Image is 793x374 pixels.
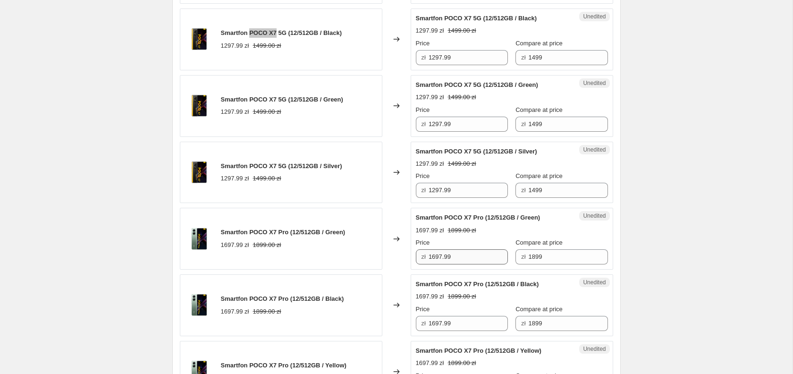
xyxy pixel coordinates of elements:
span: zł [521,253,525,260]
span: zł [422,320,426,327]
span: Smartfon POCO X7 5G (12/512GB / Silver) [416,148,537,155]
span: Smartfon POCO X7 5G (12/512GB / Green) [221,96,343,103]
div: 1297.99 zł [416,26,444,35]
span: Smartfon POCO X7 Pro (12/512GB / Green) [221,229,346,236]
strike: 1499.00 zł [448,159,476,169]
img: 19275_O16P_Black_back_front_80x.png [185,158,213,187]
strike: 1899.00 zł [253,240,281,250]
img: 19299_O10-Green-back_front_80x.png [185,291,213,319]
span: zł [521,120,525,127]
div: 1297.99 zł [221,41,249,51]
span: zł [422,253,426,260]
div: 1697.99 zł [416,226,444,235]
span: Unedited [583,279,606,286]
strike: 1499.00 zł [448,26,476,35]
span: Smartfon POCO X7 Pro (12/512GB / Black) [416,280,539,288]
span: Compare at price [515,172,563,179]
div: 1297.99 zł [221,174,249,183]
span: Unedited [583,212,606,220]
span: zł [422,120,426,127]
span: Unedited [583,13,606,20]
div: 1297.99 zł [221,107,249,117]
div: 1697.99 zł [416,292,444,301]
span: Smartfon POCO X7 5G (12/512GB / Silver) [221,162,342,170]
strike: 1899.00 zł [448,292,476,301]
span: Smartfon POCO X7 5G (12/512GB / Black) [416,15,537,22]
img: 19275_O16P_Black_back_front_80x.png [185,92,213,120]
span: Compare at price [515,239,563,246]
div: 1697.99 zł [416,358,444,368]
span: zł [422,187,426,194]
strike: 1899.00 zł [253,307,281,316]
span: Smartfon POCO X7 5G (12/512GB / Green) [416,81,538,88]
div: 1697.99 zł [221,307,249,316]
span: Compare at price [515,306,563,313]
span: zł [422,54,426,61]
span: Price [416,239,430,246]
div: 1297.99 zł [416,93,444,102]
strike: 1499.00 zł [448,93,476,102]
span: Unedited [583,146,606,153]
span: Smartfon POCO X7 Pro (12/512GB / Yellow) [221,362,346,369]
span: Smartfon POCO X7 5G (12/512GB / Black) [221,29,342,36]
span: Price [416,172,430,179]
span: zł [521,320,525,327]
span: zł [521,187,525,194]
img: 19299_O10-Green-back_front_80x.png [185,225,213,253]
strike: 1899.00 zł [448,358,476,368]
span: Compare at price [515,106,563,113]
strike: 1499.00 zł [253,107,281,117]
span: Price [416,306,430,313]
strike: 1499.00 zł [253,174,281,183]
img: 19275_O16P_Black_back_front_80x.png [185,25,213,53]
span: Smartfon POCO X7 Pro (12/512GB / Black) [221,295,344,302]
strike: 1499.00 zł [253,41,281,51]
span: Compare at price [515,40,563,47]
span: Unedited [583,345,606,353]
span: Price [416,40,430,47]
span: Smartfon POCO X7 Pro (12/512GB / Green) [416,214,540,221]
span: Smartfon POCO X7 Pro (12/512GB / Yellow) [416,347,541,354]
span: Price [416,106,430,113]
div: 1697.99 zł [221,240,249,250]
strike: 1899.00 zł [448,226,476,235]
span: zł [521,54,525,61]
span: Unedited [583,79,606,87]
div: 1297.99 zł [416,159,444,169]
